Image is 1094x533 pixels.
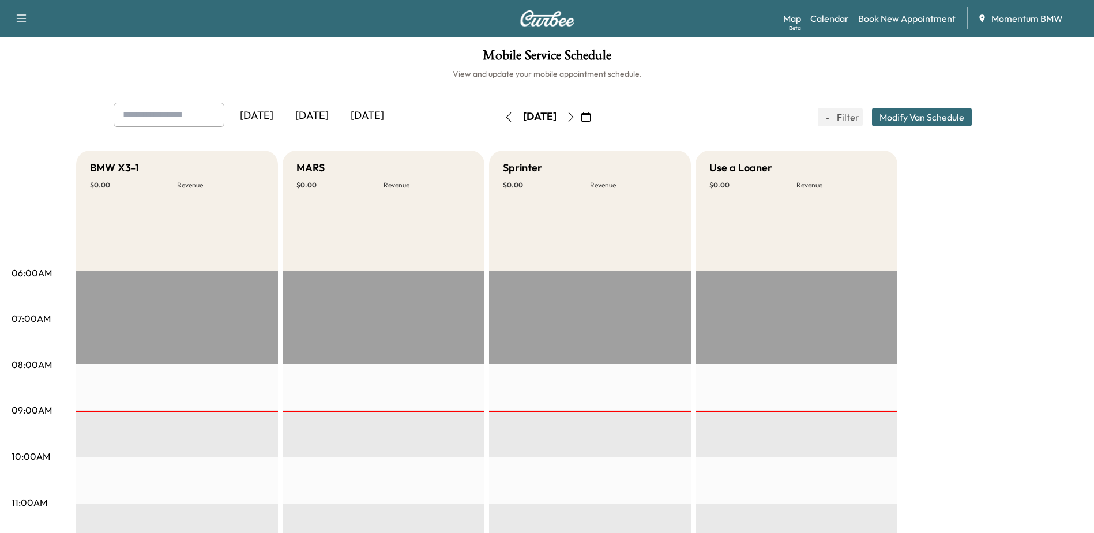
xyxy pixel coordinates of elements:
h5: Sprinter [503,160,542,176]
button: Filter [818,108,863,126]
button: Modify Van Schedule [872,108,972,126]
span: Filter [837,110,858,124]
img: Curbee Logo [520,10,575,27]
p: Revenue [796,181,884,190]
p: $ 0.00 [296,181,384,190]
a: Book New Appointment [858,12,956,25]
p: 10:00AM [12,449,50,463]
h6: View and update your mobile appointment schedule. [12,68,1082,80]
h5: MARS [296,160,325,176]
div: [DATE] [340,103,395,129]
div: [DATE] [229,103,284,129]
h5: BMW X3-1 [90,160,139,176]
div: [DATE] [284,103,340,129]
p: 11:00AM [12,496,47,509]
p: $ 0.00 [503,181,590,190]
h5: Use a Loaner [709,160,772,176]
p: 09:00AM [12,403,52,417]
div: Beta [789,24,801,32]
p: 07:00AM [12,311,51,325]
p: $ 0.00 [709,181,796,190]
a: MapBeta [783,12,801,25]
p: Revenue [177,181,264,190]
p: Revenue [384,181,471,190]
span: Momentum BMW [991,12,1063,25]
p: $ 0.00 [90,181,177,190]
p: 06:00AM [12,266,52,280]
p: 08:00AM [12,358,52,371]
div: [DATE] [523,110,557,124]
p: Revenue [590,181,677,190]
a: Calendar [810,12,849,25]
h1: Mobile Service Schedule [12,48,1082,68]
